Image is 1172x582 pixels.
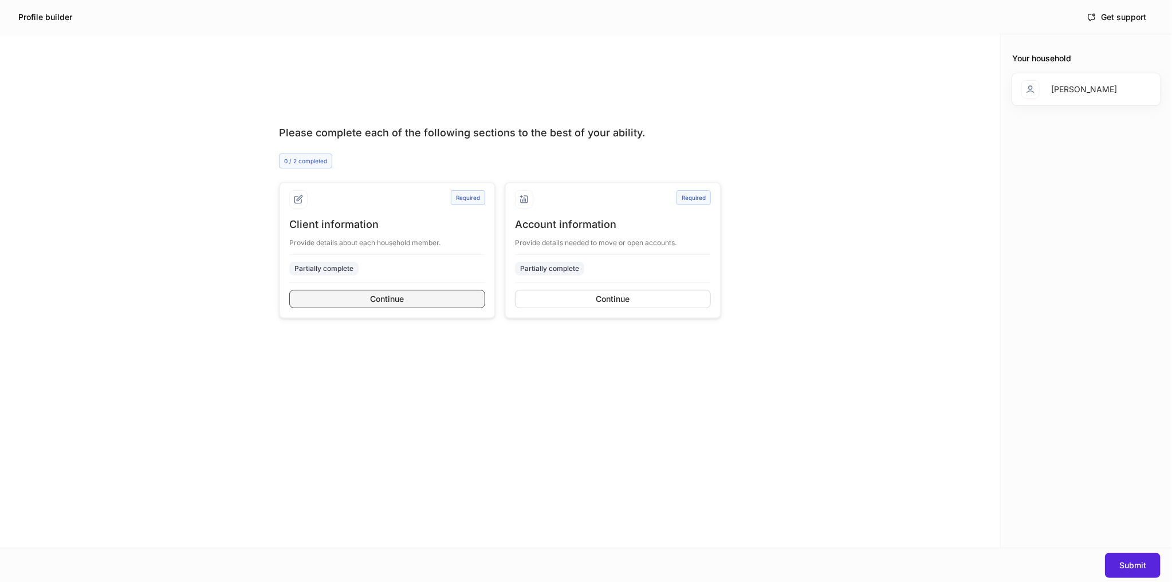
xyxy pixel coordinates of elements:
div: Continue [596,293,630,305]
div: Provide details needed to move or open accounts. [515,231,711,247]
div: Required [451,190,485,205]
div: Provide details about each household member. [289,231,485,247]
button: Submit [1105,553,1161,578]
button: Continue [515,290,711,308]
div: Submit [1119,560,1146,571]
div: 0 / 2 completed [279,154,332,168]
div: Please complete each of the following sections to the best of your ability. [279,126,721,140]
div: [PERSON_NAME] [1051,84,1117,95]
div: Continue [371,293,404,305]
div: Partially complete [520,263,579,274]
button: Get support [1080,8,1154,26]
div: Get support [1101,11,1146,23]
div: Partially complete [294,263,353,274]
button: Continue [289,290,485,308]
div: Your household [1012,53,1161,64]
div: Account information [515,218,711,231]
div: Required [677,190,711,205]
div: Client information [289,218,485,231]
h5: Profile builder [18,11,72,23]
